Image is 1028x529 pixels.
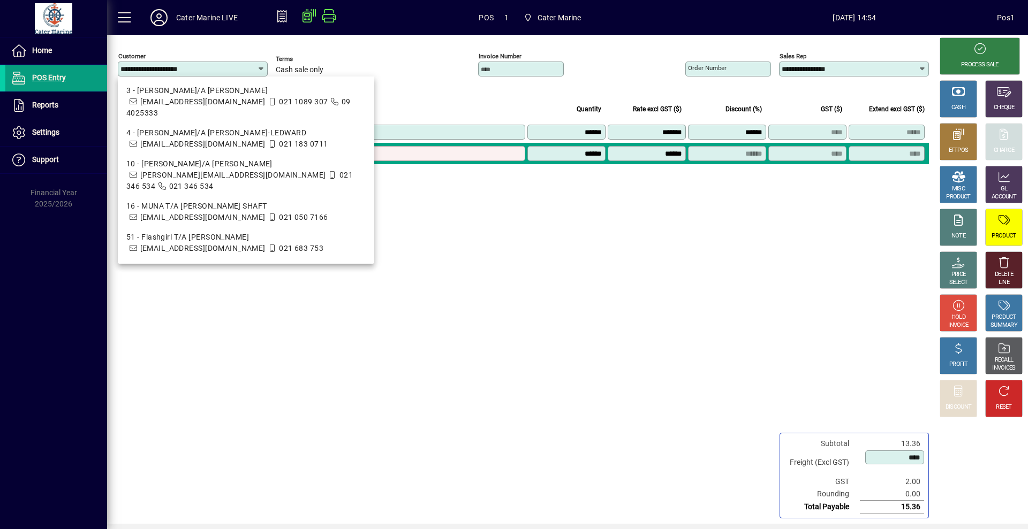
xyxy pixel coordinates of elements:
div: PRODUCT [992,232,1016,240]
div: 3 - [PERSON_NAME]/A [PERSON_NAME] [126,85,366,96]
a: Settings [5,119,107,146]
span: [PERSON_NAME][EMAIL_ADDRESS][DOMAIN_NAME] [140,171,326,179]
td: 2.00 [860,476,924,488]
td: Subtotal [784,438,860,450]
mat-option: 16 - MUNA T/A MALCOM SHAFT [118,196,374,227]
div: CHEQUE [994,104,1014,112]
div: INVOICE [948,321,968,329]
td: 13.36 [860,438,924,450]
a: Reports [5,92,107,119]
span: Support [32,155,59,164]
div: LINE [999,279,1009,287]
td: Freight (Excl GST) [784,450,860,476]
mat-option: 3 - SARRIE T/A ANTJE MULLER [118,81,374,123]
span: Terms [276,56,340,63]
span: 021 346 534 [169,182,214,190]
div: MISC [952,185,965,193]
div: 51 - Flashgirl T/A [PERSON_NAME] [126,232,366,243]
td: GST [784,476,860,488]
span: 021 683 753 [279,244,323,252]
div: DELETE [995,271,1013,279]
span: Cater Marine [519,8,586,27]
td: Total Payable [784,501,860,513]
a: Support [5,147,107,173]
span: Reports [32,101,58,109]
div: ACCOUNT [992,193,1016,201]
div: PROFIT [949,361,967,369]
div: 10 - [PERSON_NAME]/A [PERSON_NAME] [126,158,366,170]
mat-option: 4 - Amadis T/A LILY KOZMIAN-LEDWARD [118,123,374,154]
div: 55 - [PERSON_NAME] T/A ex WILD SWEET [126,263,366,274]
span: Extend excl GST ($) [869,103,925,115]
mat-option: 55 - PETER LENNOX T/A ex WILD SWEET [118,258,374,289]
span: 021 050 7166 [279,213,328,221]
mat-label: Sales rep [780,52,806,60]
td: 15.36 [860,501,924,513]
span: Home [32,46,52,55]
div: PROCESS SALE [961,61,999,69]
td: Rounding [784,488,860,501]
div: 16 - MUNA T/A [PERSON_NAME] SHAFT [126,201,366,212]
div: HOLD [951,313,965,321]
div: PRICE [951,271,966,279]
div: CASH [951,104,965,112]
div: Pos1 [997,9,1015,26]
div: PRODUCT [992,313,1016,321]
span: [DATE] 14:54 [712,9,997,26]
span: GST ($) [821,103,842,115]
span: Quantity [577,103,601,115]
span: 1 [504,9,509,26]
div: PRODUCT [946,193,970,201]
div: EFTPOS [949,147,969,155]
div: RESET [996,403,1012,411]
div: INVOICES [992,364,1015,372]
span: [EMAIL_ADDRESS][DOMAIN_NAME] [140,213,266,221]
div: 4 - [PERSON_NAME]/A [PERSON_NAME]-LEDWARD [126,127,366,139]
mat-option: 51 - Flashgirl T/A Warwick Tompkins [118,227,374,258]
a: Home [5,37,107,64]
span: 021 183 0711 [279,140,328,148]
span: [EMAIL_ADDRESS][DOMAIN_NAME] [140,244,266,252]
div: DISCOUNT [946,403,971,411]
span: Rate excl GST ($) [633,103,682,115]
span: 021 1089 307 [279,97,328,106]
span: Cash sale only [276,66,323,74]
td: 0.00 [860,488,924,501]
span: [EMAIL_ADDRESS][DOMAIN_NAME] [140,97,266,106]
div: CHARGE [994,147,1015,155]
div: Cater Marine LIVE [176,9,238,26]
div: GL [1001,185,1008,193]
div: NOTE [951,232,965,240]
span: [EMAIL_ADDRESS][DOMAIN_NAME] [140,140,266,148]
mat-label: Order number [688,64,727,72]
div: SUMMARY [991,321,1017,329]
span: Cater Marine [538,9,581,26]
span: POS Entry [32,73,66,82]
span: Discount (%) [725,103,762,115]
div: RECALL [995,356,1014,364]
button: Profile [142,8,176,27]
mat-label: Invoice number [479,52,521,60]
div: SELECT [949,279,968,287]
span: POS [479,9,494,26]
span: Settings [32,128,59,136]
mat-label: Customer [118,52,146,60]
mat-option: 10 - ILANDA T/A Mike Pratt [118,154,374,196]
